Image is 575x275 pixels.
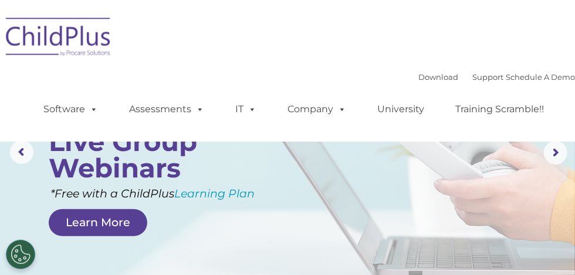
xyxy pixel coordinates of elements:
[366,98,436,121] a: University
[506,72,575,82] a: Schedule A Demo
[32,98,110,121] a: Software
[418,72,575,82] font: |
[50,185,322,203] rs-layer: *Free with a ChildPlus
[6,240,35,269] button: Cookies Settings
[418,72,458,82] a: Download
[472,72,503,82] a: Support
[117,98,216,121] a: Assessments
[276,98,358,121] a: Company
[49,128,225,181] rs-layer: Live Group Webinars
[224,98,268,121] a: IT
[174,187,255,200] a: Learning Plan
[49,209,147,236] a: Learn More
[444,98,556,121] a: Training Scramble!!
